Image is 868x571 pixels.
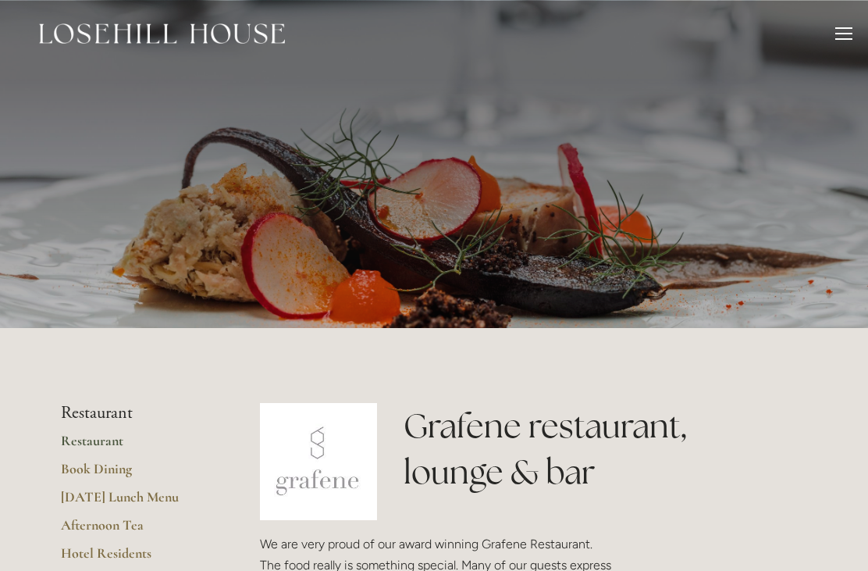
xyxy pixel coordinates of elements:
a: Restaurant [61,432,210,460]
img: grafene.jpg [260,403,377,520]
li: Restaurant [61,403,210,423]
a: [DATE] Lunch Menu [61,488,210,516]
a: Book Dining [61,460,210,488]
a: Afternoon Tea [61,516,210,544]
img: Losehill House [39,23,285,44]
h1: Grafene restaurant, lounge & bar [404,403,807,495]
